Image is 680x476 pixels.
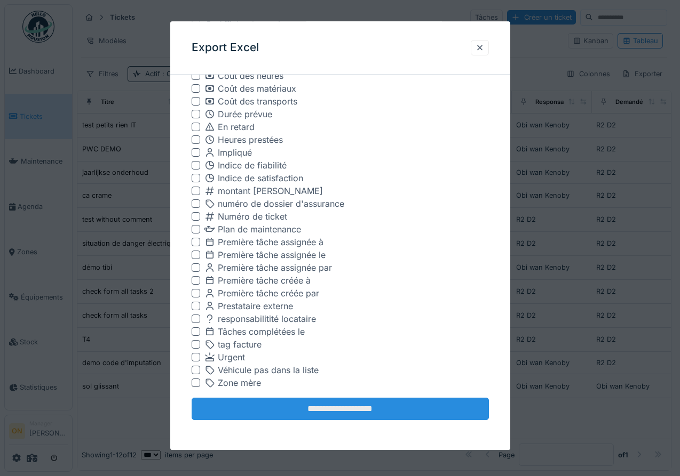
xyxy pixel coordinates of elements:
[204,146,252,159] div: Impliqué
[204,312,316,325] div: responsabilitité locataire
[204,82,296,95] div: Coût des matériaux
[204,120,255,133] div: En retard
[204,108,272,120] div: Durée prévue
[204,95,297,108] div: Coût des transports
[204,236,323,248] div: Première tâche assignée à
[204,325,305,338] div: Tâches complétées le
[204,376,261,389] div: Zone mère
[192,41,259,54] h3: Export Excel
[204,287,319,300] div: Première tâche créée par
[204,197,344,210] div: numéro de dossier d'assurance
[204,210,287,223] div: Numéro de ticket
[204,69,283,82] div: Coût des heures
[204,338,262,351] div: tag facture
[204,184,323,197] div: montant [PERSON_NAME]
[204,248,326,261] div: Première tâche assignée le
[204,300,293,312] div: Prestataire externe
[204,133,283,146] div: Heures prestées
[204,159,287,172] div: Indice de fiabilité
[204,364,319,376] div: Véhicule pas dans la liste
[204,172,303,184] div: Indice de satisfaction
[204,274,311,287] div: Première tâche créée à
[204,351,245,364] div: Urgent
[204,223,301,236] div: Plan de maintenance
[204,261,332,274] div: Première tâche assignée par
